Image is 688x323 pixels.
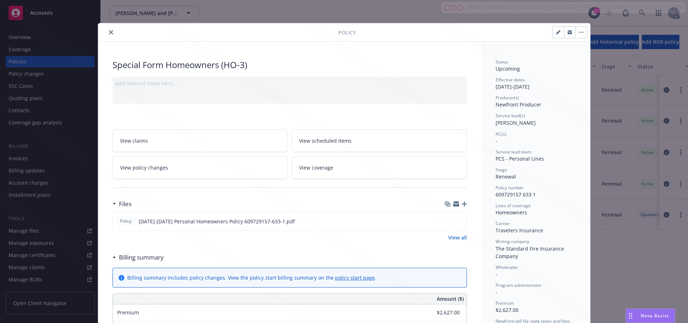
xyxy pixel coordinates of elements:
span: [PERSON_NAME] [496,119,536,126]
span: - [496,289,497,295]
div: Add internal notes here... [115,80,464,87]
a: View scheduled items [292,129,467,152]
span: - [496,137,497,144]
h3: Billing summary [119,253,164,262]
span: Policy number [496,185,524,191]
span: Status [496,59,508,65]
span: PCS - Personal Lines [496,155,544,162]
span: Nova Assist [641,313,669,319]
span: View coverage [299,164,333,171]
span: AC(s) [496,131,506,137]
span: Service lead(s) [496,113,525,119]
div: Files [113,199,132,209]
button: Nova Assist [626,309,675,323]
input: 0.00 [417,307,464,318]
span: Premium [117,309,139,316]
span: Upcoming [496,65,520,72]
button: close [107,28,115,37]
span: Premium [496,300,514,306]
span: Program administrator [496,282,541,288]
span: 609729157 633 1 [496,191,536,198]
div: [DATE] - [DATE] [496,77,576,90]
a: View policy changes [113,156,288,179]
a: View all [448,234,467,241]
span: Amount ($) [437,295,464,303]
span: $2,627.00 [496,307,519,313]
span: Policy [119,218,133,224]
span: [DATE]-[DATE] Personal Homeowners Policy 609729157-633-1.pdf [139,218,295,225]
span: Stage [496,167,507,173]
span: Writing company [496,238,529,244]
span: Producer(s) [496,95,519,101]
a: View coverage [292,156,467,179]
span: View scheduled items [299,137,352,144]
span: Homeowners [496,209,527,216]
div: Billing summary includes policy changes. View the policy start billing summary on the . [127,274,376,281]
h3: Files [119,199,132,209]
span: Policy [338,29,356,36]
span: Effective dates [496,77,525,83]
span: Travelers Insurance [496,227,543,234]
span: Carrier [496,220,510,227]
span: View policy changes [120,164,168,171]
span: Wholesaler [496,264,518,270]
a: policy start page [335,274,375,281]
span: View claims [120,137,148,144]
div: Drag to move [626,309,635,323]
button: preview file [457,218,464,225]
span: Lines of coverage [496,203,531,209]
span: - [496,271,497,277]
div: Billing summary [113,253,164,262]
span: Renewal [496,173,516,180]
span: The Standard Fire Insurance Company [496,245,565,260]
span: Newfront Producer [496,101,541,108]
button: download file [446,218,451,225]
span: Service lead team [496,149,531,155]
div: Special Form Homeowners (HO-3) [113,59,467,71]
a: View claims [113,129,288,152]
